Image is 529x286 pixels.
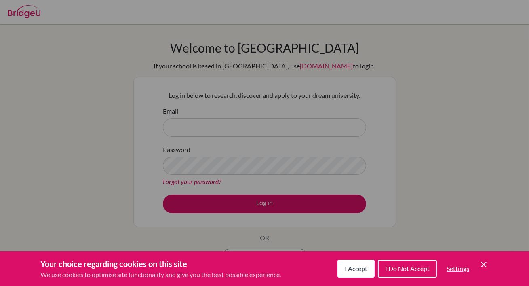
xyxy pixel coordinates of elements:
[479,260,489,269] button: Save and close
[440,261,476,277] button: Settings
[378,260,437,278] button: I Do Not Accept
[447,265,469,272] span: Settings
[337,260,375,278] button: I Accept
[345,265,367,272] span: I Accept
[385,265,430,272] span: I Do Not Accept
[40,258,281,270] h3: Your choice regarding cookies on this site
[40,270,281,280] p: We use cookies to optimise site functionality and give you the best possible experience.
